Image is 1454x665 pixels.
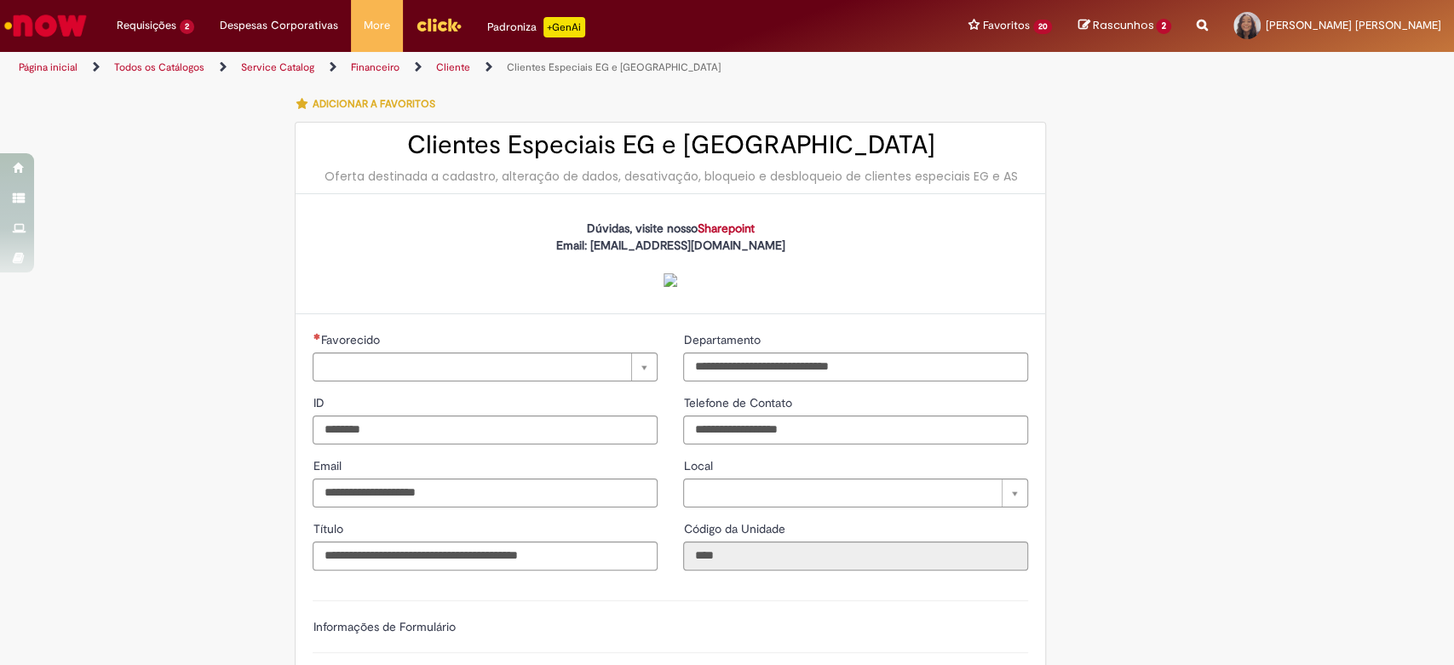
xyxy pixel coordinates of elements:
input: Telefone de Contato [683,416,1028,444]
img: click_logo_yellow_360x200.png [416,12,462,37]
span: Telefone de Contato [683,395,795,410]
a: Limpar campo Local [683,479,1028,507]
span: Título [313,521,346,536]
input: Código da Unidade [683,542,1028,570]
span: More [364,17,390,34]
span: 2 [180,20,194,34]
a: Todos os Catálogos [114,60,204,74]
button: Adicionar a Favoritos [295,86,444,122]
a: Service Catalog [241,60,314,74]
a: Página inicial [19,60,78,74]
input: Email [313,479,658,507]
label: Informações de Formulário [313,619,455,634]
span: Favoritos [983,17,1030,34]
strong: Email: [EMAIL_ADDRESS][DOMAIN_NAME] [556,238,785,287]
img: ServiceNow [2,9,89,43]
input: ID [313,416,658,444]
span: ID [313,395,327,410]
span: Departamento [683,332,763,347]
span: Rascunhos [1092,17,1153,33]
input: Título [313,542,658,570]
a: Financeiro [351,60,399,74]
span: [PERSON_NAME] [PERSON_NAME] [1266,18,1441,32]
ul: Trilhas de página [13,52,957,83]
span: Email [313,458,344,473]
div: Oferta destinada a cadastro, alteração de dados, desativação, bloqueio e desbloqueio de clientes ... [313,168,1028,185]
span: Necessários [313,333,320,340]
span: Somente leitura - Código da Unidade [683,521,788,536]
a: Cliente [436,60,470,74]
span: 2 [1156,19,1171,34]
input: Departamento [683,353,1028,381]
span: Necessários - Favorecido [320,332,382,347]
span: Despesas Corporativas [220,17,338,34]
a: Limpar campo Favorecido [313,353,658,381]
span: Adicionar a Favoritos [312,97,434,111]
strong: Dúvidas, visite nosso [587,221,755,236]
span: Requisições [117,17,176,34]
a: Rascunhos [1078,18,1171,34]
span: Local [683,458,716,473]
a: Sharepoint [698,221,755,236]
img: sys_attachment.do [664,273,677,287]
h2: Clientes Especiais EG e [GEOGRAPHIC_DATA] [313,131,1028,159]
span: 20 [1033,20,1053,34]
div: Padroniza [487,17,585,37]
a: Clientes Especiais EG e [GEOGRAPHIC_DATA] [507,60,721,74]
label: Somente leitura - Código da Unidade [683,520,788,537]
p: +GenAi [543,17,585,37]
